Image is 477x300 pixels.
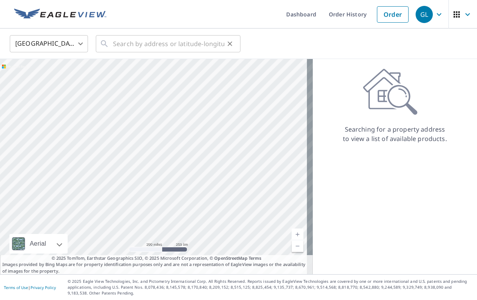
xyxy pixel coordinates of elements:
a: Current Level 5, Zoom In [292,229,303,240]
img: EV Logo [14,9,106,20]
p: | [4,285,56,290]
div: GL [416,6,433,23]
div: [GEOGRAPHIC_DATA] [10,33,88,55]
p: Searching for a property address to view a list of available products. [343,125,447,143]
a: Terms of Use [4,285,28,290]
a: OpenStreetMap [214,255,247,261]
span: © 2025 TomTom, Earthstar Geographics SIO, © 2025 Microsoft Corporation, © [52,255,262,262]
p: © 2025 Eagle View Technologies, Inc. and Pictometry International Corp. All Rights Reserved. Repo... [68,279,473,296]
a: Privacy Policy [30,285,56,290]
button: Clear [224,38,235,49]
a: Terms [249,255,262,261]
div: Aerial [9,234,68,254]
input: Search by address or latitude-longitude [113,33,224,55]
a: Current Level 5, Zoom Out [292,240,303,252]
div: Aerial [27,234,48,254]
a: Order [377,6,409,23]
